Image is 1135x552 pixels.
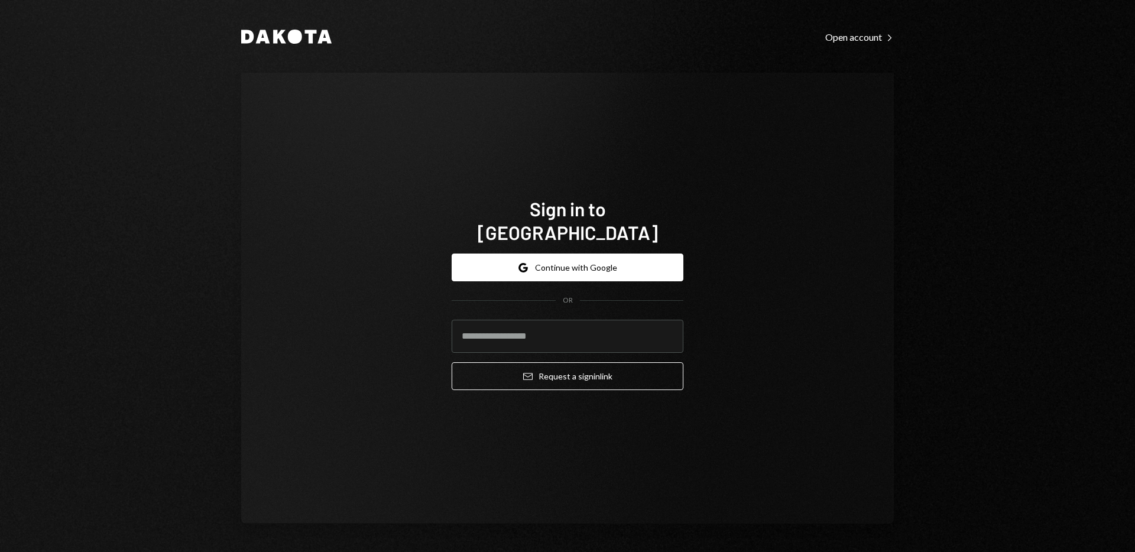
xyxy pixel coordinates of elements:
[563,296,573,306] div: OR
[825,30,894,43] a: Open account
[825,31,894,43] div: Open account
[452,254,683,281] button: Continue with Google
[452,197,683,244] h1: Sign in to [GEOGRAPHIC_DATA]
[452,362,683,390] button: Request a signinlink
